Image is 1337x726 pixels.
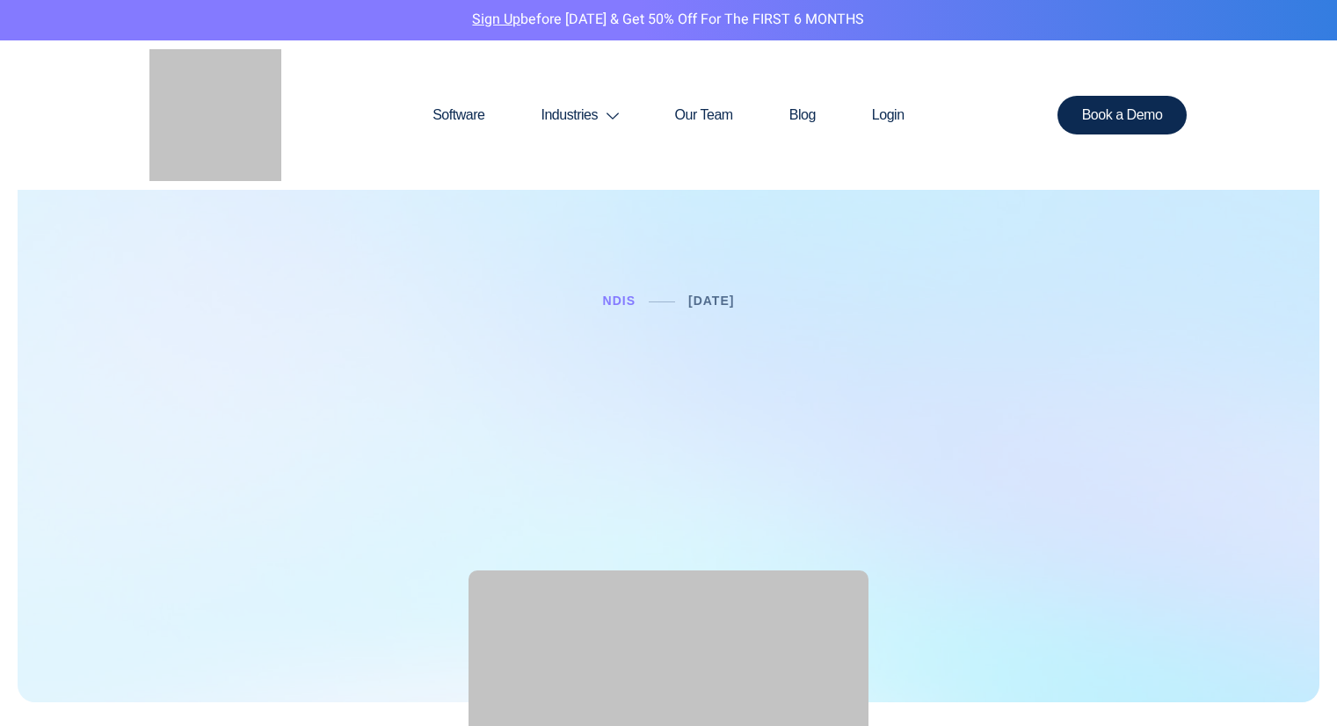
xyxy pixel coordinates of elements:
[844,73,933,157] a: Login
[472,9,520,30] a: Sign Up
[761,73,844,157] a: Blog
[404,73,512,157] a: Software
[512,73,646,157] a: Industries
[688,294,734,308] a: [DATE]
[1057,96,1188,134] a: Book a Demo
[13,9,1324,32] p: before [DATE] & Get 50% Off for the FIRST 6 MONTHS
[647,73,761,157] a: Our Team
[1082,108,1163,122] span: Book a Demo
[603,294,636,308] a: NDIS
